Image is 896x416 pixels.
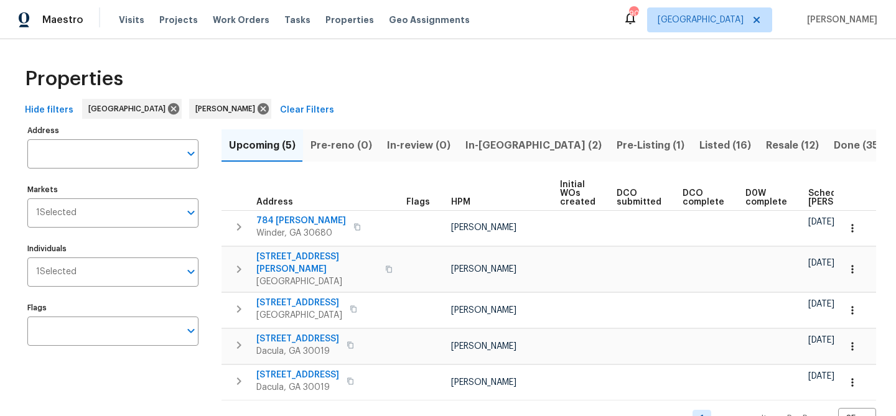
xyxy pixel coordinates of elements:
label: Individuals [27,245,198,252]
span: [PERSON_NAME] [195,103,260,115]
span: [DATE] [808,372,834,381]
div: [GEOGRAPHIC_DATA] [82,99,182,119]
span: HPM [451,198,470,206]
span: [STREET_ADDRESS][PERSON_NAME] [256,251,378,275]
button: Hide filters [20,99,78,122]
span: In-[GEOGRAPHIC_DATA] (2) [465,137,602,154]
span: Geo Assignments [389,14,470,26]
span: 1 Selected [36,267,77,277]
button: Open [182,322,200,340]
span: [DATE] [808,336,834,344]
button: Open [182,145,200,162]
div: 90 [629,7,638,20]
span: Upcoming (5) [229,137,296,154]
span: Pre-reno (0) [310,137,372,154]
button: Clear Filters [275,99,339,122]
span: [STREET_ADDRESS] [256,297,342,309]
span: Maestro [42,14,83,26]
span: DCO submitted [617,189,661,206]
span: [PERSON_NAME] [802,14,877,26]
button: Open [182,204,200,221]
span: [PERSON_NAME] [451,342,516,351]
div: [PERSON_NAME] [189,99,271,119]
span: [DATE] [808,218,834,226]
span: [GEOGRAPHIC_DATA] [88,103,170,115]
span: [GEOGRAPHIC_DATA] [256,309,342,321]
label: Markets [27,186,198,193]
span: [DATE] [808,300,834,308]
label: Flags [27,304,198,312]
span: [STREET_ADDRESS] [256,333,339,345]
span: [PERSON_NAME] [451,306,516,315]
span: Dacula, GA 30019 [256,345,339,358]
span: Dacula, GA 30019 [256,381,339,394]
span: Resale (12) [766,137,819,154]
span: D0W complete [745,189,787,206]
span: Visits [119,14,144,26]
span: Flags [406,198,430,206]
span: [PERSON_NAME] [451,223,516,232]
span: Clear Filters [280,103,334,118]
span: Initial WOs created [560,180,595,206]
span: Projects [159,14,198,26]
span: Listed (16) [699,137,751,154]
span: Work Orders [213,14,269,26]
span: Properties [325,14,374,26]
span: [STREET_ADDRESS] [256,369,339,381]
label: Address [27,127,198,134]
span: Tasks [284,16,310,24]
span: Hide filters [25,103,73,118]
span: Pre-Listing (1) [617,137,684,154]
span: Scheduled [PERSON_NAME] [808,189,879,206]
span: [GEOGRAPHIC_DATA] [658,14,744,26]
span: [DATE] [808,259,834,267]
span: Address [256,198,293,206]
button: Open [182,263,200,280]
span: [PERSON_NAME] [451,265,516,274]
span: 1 Selected [36,208,77,218]
span: In-review (0) [387,137,450,154]
span: [GEOGRAPHIC_DATA] [256,275,378,288]
span: [PERSON_NAME] [451,378,516,387]
span: Properties [25,73,123,85]
span: Winder, GA 30680 [256,227,346,239]
span: DCO complete [683,189,724,206]
span: Done (358) [834,137,889,154]
span: 784 [PERSON_NAME] [256,215,346,227]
